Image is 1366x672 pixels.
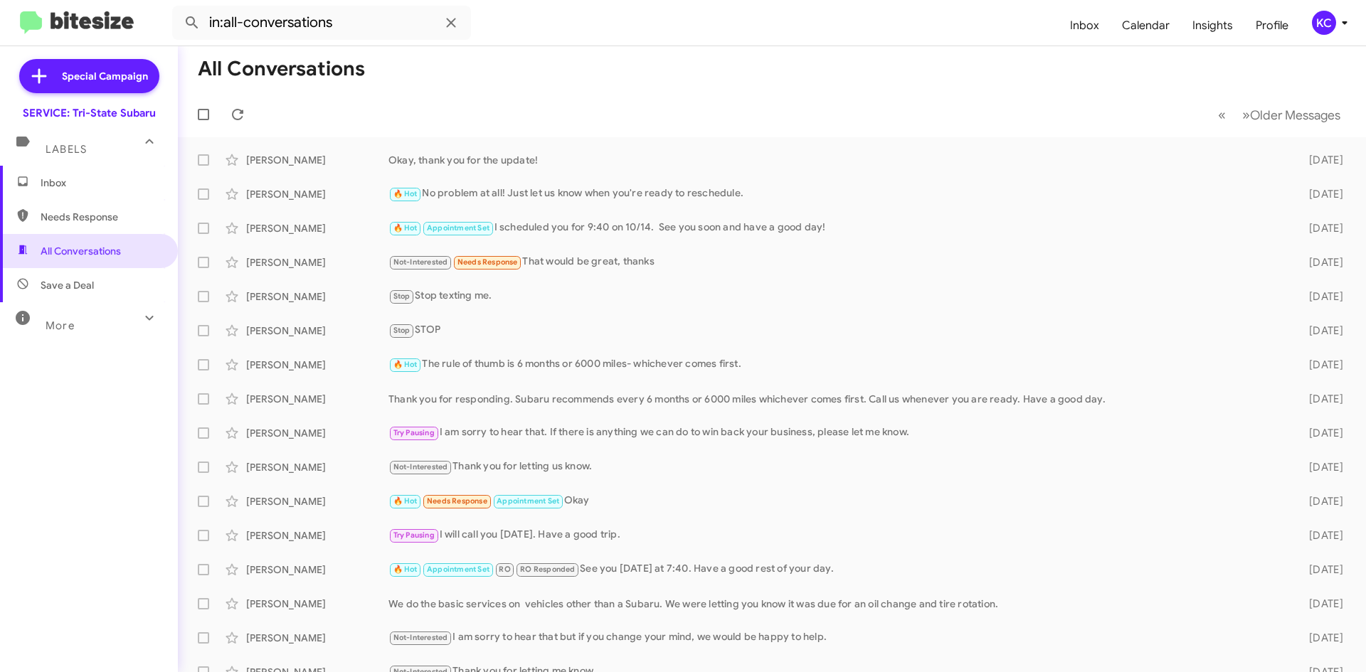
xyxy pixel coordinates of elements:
[520,565,575,574] span: RO Responded
[41,278,94,292] span: Save a Deal
[388,493,1286,509] div: Okay
[246,460,388,474] div: [PERSON_NAME]
[388,459,1286,475] div: Thank you for letting us know.
[1286,392,1355,406] div: [DATE]
[1181,5,1244,46] a: Insights
[1244,5,1300,46] a: Profile
[427,496,487,506] span: Needs Response
[388,561,1286,577] div: See you [DATE] at 7:40. Have a good rest of your day.
[1300,11,1350,35] button: KC
[46,319,75,332] span: More
[246,255,388,270] div: [PERSON_NAME]
[246,187,388,201] div: [PERSON_NAME]
[499,565,510,574] span: RO
[1286,631,1355,645] div: [DATE]
[1218,106,1226,124] span: «
[62,69,148,83] span: Special Campaign
[1250,107,1340,123] span: Older Messages
[388,392,1286,406] div: Thank you for responding. Subaru recommends every 6 months or 6000 miles whichever comes first. C...
[497,496,559,506] span: Appointment Set
[1286,358,1355,372] div: [DATE]
[393,428,435,437] span: Try Pausing
[393,223,418,233] span: 🔥 Hot
[388,254,1286,270] div: That would be great, thanks
[388,527,1286,543] div: I will call you [DATE]. Have a good trip.
[41,210,162,224] span: Needs Response
[246,528,388,543] div: [PERSON_NAME]
[1286,324,1355,338] div: [DATE]
[388,186,1286,202] div: No problem at all! Just let us know when you're ready to reschedule.
[1286,187,1355,201] div: [DATE]
[388,629,1286,646] div: I am sorry to hear that but if you change your mind, we would be happy to help.
[1286,255,1355,270] div: [DATE]
[1312,11,1336,35] div: KC
[393,565,418,574] span: 🔥 Hot
[246,392,388,406] div: [PERSON_NAME]
[172,6,471,40] input: Search
[388,425,1286,441] div: I am sorry to hear that. If there is anything we can do to win back your business, please let me ...
[1286,221,1355,235] div: [DATE]
[393,360,418,369] span: 🔥 Hot
[246,358,388,372] div: [PERSON_NAME]
[246,153,388,167] div: [PERSON_NAME]
[1059,5,1111,46] a: Inbox
[1286,494,1355,508] div: [DATE]
[388,322,1286,338] div: STOP
[427,223,489,233] span: Appointment Set
[427,565,489,574] span: Appointment Set
[1210,100,1349,129] nav: Page navigation example
[1286,562,1355,577] div: [DATE]
[246,324,388,338] div: [PERSON_NAME]
[46,143,87,156] span: Labels
[246,289,388,304] div: [PERSON_NAME]
[198,58,365,80] h1: All Conversations
[246,426,388,440] div: [PERSON_NAME]
[1286,528,1355,543] div: [DATE]
[246,221,388,235] div: [PERSON_NAME]
[246,494,388,508] div: [PERSON_NAME]
[393,189,418,198] span: 🔥 Hot
[246,562,388,577] div: [PERSON_NAME]
[388,597,1286,611] div: We do the basic services on vehicles other than a Subaru. We were letting you know it was due for...
[19,59,159,93] a: Special Campaign
[1286,597,1355,611] div: [DATE]
[388,153,1286,167] div: Okay, thank you for the update!
[1234,100,1349,129] button: Next
[393,462,448,471] span: Not-Interested
[1286,153,1355,167] div: [DATE]
[246,631,388,645] div: [PERSON_NAME]
[393,292,411,301] span: Stop
[388,288,1286,304] div: Stop texting me.
[457,257,518,267] span: Needs Response
[41,176,162,190] span: Inbox
[1111,5,1181,46] a: Calendar
[1242,106,1250,124] span: »
[23,106,156,120] div: SERVICE: Tri-State Subaru
[1286,460,1355,474] div: [DATE]
[388,220,1286,236] div: I scheduled you for 9:40 on 10/14. See you soon and have a good day!
[393,257,448,267] span: Not-Interested
[41,244,121,258] span: All Conversations
[393,326,411,335] span: Stop
[393,633,448,642] span: Not-Interested
[1209,100,1234,129] button: Previous
[393,530,435,540] span: Try Pausing
[246,597,388,611] div: [PERSON_NAME]
[388,356,1286,373] div: The rule of thumb is 6 months or 6000 miles- whichever comes first.
[1286,289,1355,304] div: [DATE]
[1286,426,1355,440] div: [DATE]
[393,496,418,506] span: 🔥 Hot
